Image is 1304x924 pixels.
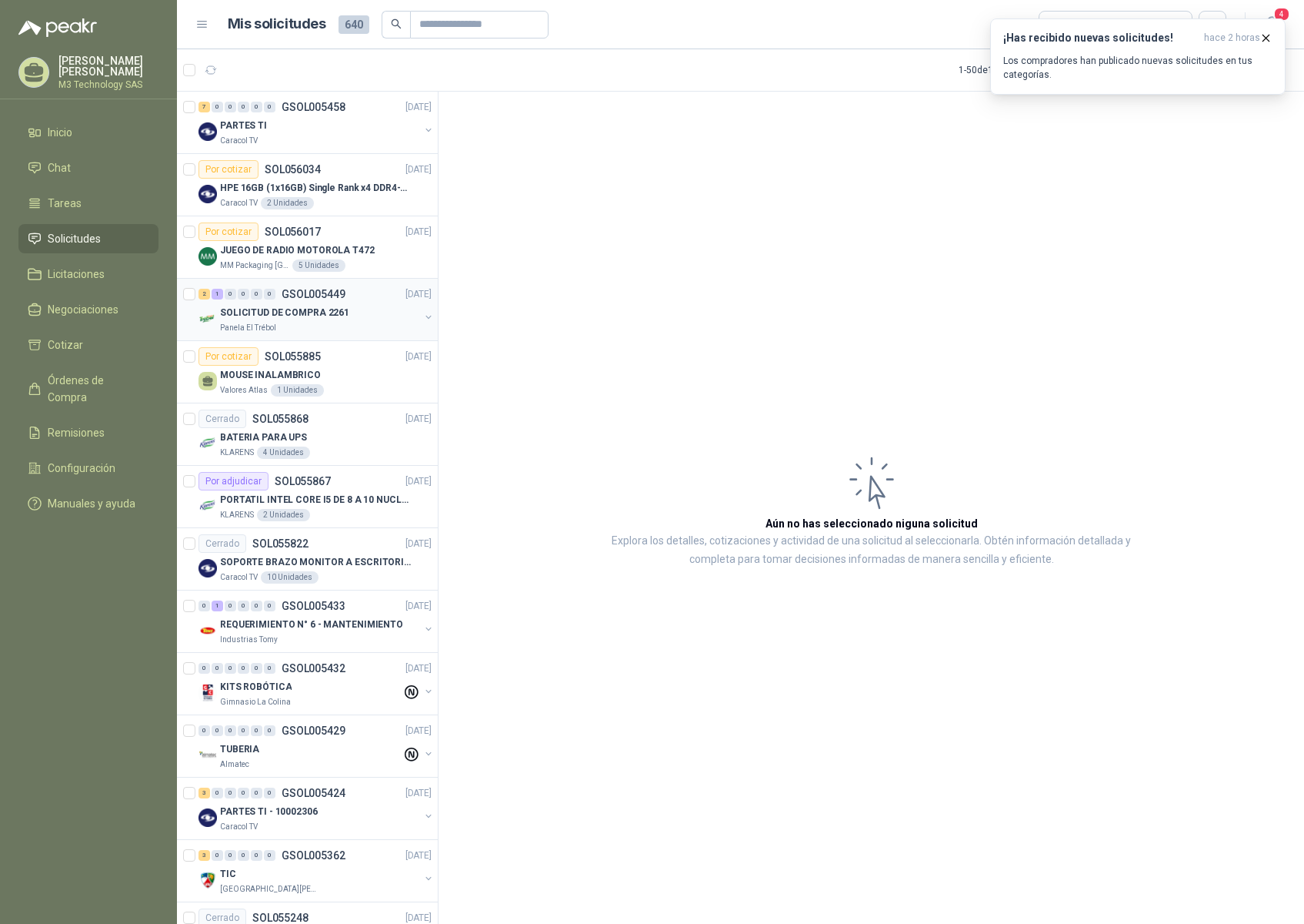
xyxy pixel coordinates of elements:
[212,663,223,674] div: 0
[282,601,345,611] p: GSOL005433
[220,306,349,320] p: SOLICITUD DE COMPRA 2261
[177,216,438,279] a: Por cotizarSOL056017[DATE] Company LogoJUEGO DE RADIO MOTOROLA T472MM Packaging [GEOGRAPHIC_DATA]...
[765,515,978,532] h3: Aún no has seleccionado niguna solicitud
[265,351,321,362] p: SOL055885
[261,197,314,209] div: 2 Unidades
[225,850,236,861] div: 0
[220,867,236,882] p: TIC
[220,430,307,445] p: BATERIA PARA UPS
[212,601,223,611] div: 1
[198,659,435,708] a: 0 0 0 0 0 0 GSOL005432[DATE] Company LogoKITS ROBÓTICAGimnasio La Colina
[18,118,158,147] a: Inicio
[220,368,321,383] p: MOUSE INALAMBRICO
[198,559,217,577] img: Company Logo
[198,497,217,515] img: Company Logo
[48,266,105,283] span: Licitaciones
[264,601,275,611] div: 0
[18,259,158,289] a: Licitaciones
[251,663,262,674] div: 0
[177,341,438,403] a: Por cotizarSOL055885[DATE] MOUSE INALAMBRICOValores Atlas1 Unidades
[228,13,326,35] h1: Mis solicitudes
[405,412,432,427] p: [DATE]
[198,621,217,640] img: Company Logo
[198,601,210,611] div: 0
[48,124,72,141] span: Inicio
[198,663,210,674] div: 0
[225,601,236,611] div: 0
[58,80,158,89] p: M3 Technology SAS
[220,119,267,133] p: PARTES TI
[261,571,318,584] div: 10 Unidades
[282,102,345,112] p: GSOL005458
[264,725,275,736] div: 0
[405,724,432,738] p: [DATE]
[238,102,249,112] div: 0
[198,597,435,646] a: 0 1 0 0 0 0 GSOL005433[DATE] Company LogoREQUERIMIENTO N° 6 - MANTENIMIENTOIndustrias Tomy
[251,725,262,736] div: 0
[212,850,223,861] div: 0
[220,509,254,521] p: KLARENS
[282,850,345,861] p: GSOL005362
[198,871,217,889] img: Company Logo
[252,538,308,549] p: SOL055822
[220,696,291,708] p: Gimnasio La Colina
[58,55,158,77] p: [PERSON_NAME] [PERSON_NAME]
[177,403,438,466] a: CerradoSOL055868[DATE] Company LogoBATERIA PARA UPSKLARENS4 Unidades
[251,788,262,798] div: 0
[18,454,158,483] a: Configuración
[198,684,217,702] img: Company Logo
[264,788,275,798] div: 0
[282,663,345,674] p: GSOL005432
[238,788,249,798] div: 0
[275,476,331,487] p: SOL055867
[225,289,236,300] div: 0
[48,495,135,512] span: Manuales y ayuda
[265,226,321,237] p: SOL056017
[198,185,217,203] img: Company Logo
[225,788,236,798] div: 0
[220,322,276,334] p: Panela El Trébol
[220,618,403,632] p: REQUERIMIENTO N° 6 - MANTENIMIENTO
[220,384,268,397] p: Valores Atlas
[252,413,308,424] p: SOL055868
[257,447,310,459] div: 4 Unidades
[212,289,223,300] div: 1
[220,805,318,819] p: PARTES TI - 10002306
[220,135,258,147] p: Caracol TV
[198,788,210,798] div: 3
[198,160,258,179] div: Por cotizar
[220,447,254,459] p: KLARENS
[198,410,246,428] div: Cerrado
[238,289,249,300] div: 0
[264,289,275,300] div: 0
[391,18,402,29] span: search
[198,850,210,861] div: 3
[220,742,259,757] p: TUBERIA
[405,225,432,239] p: [DATE]
[48,372,144,406] span: Órdenes de Compra
[18,189,158,218] a: Tareas
[18,418,158,447] a: Remisiones
[1003,32,1198,45] h3: ¡Has recibido nuevas solicitudes!
[264,102,275,112] div: 0
[198,746,217,765] img: Company Logo
[48,460,115,477] span: Configuración
[251,601,262,611] div: 0
[212,102,223,112] div: 0
[212,788,223,798] div: 0
[48,424,105,441] span: Remisiones
[238,725,249,736] div: 0
[225,663,236,674] div: 0
[282,725,345,736] p: GSOL005429
[405,786,432,801] p: [DATE]
[18,366,158,412] a: Órdenes de Compra
[48,159,71,176] span: Chat
[198,122,217,141] img: Company Logo
[198,472,268,490] div: Por adjudicar
[48,301,118,318] span: Negociaciones
[18,330,158,360] a: Cotizar
[282,289,345,300] p: GSOL005449
[238,601,249,611] div: 0
[198,247,217,266] img: Company Logo
[282,788,345,798] p: GSOL005424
